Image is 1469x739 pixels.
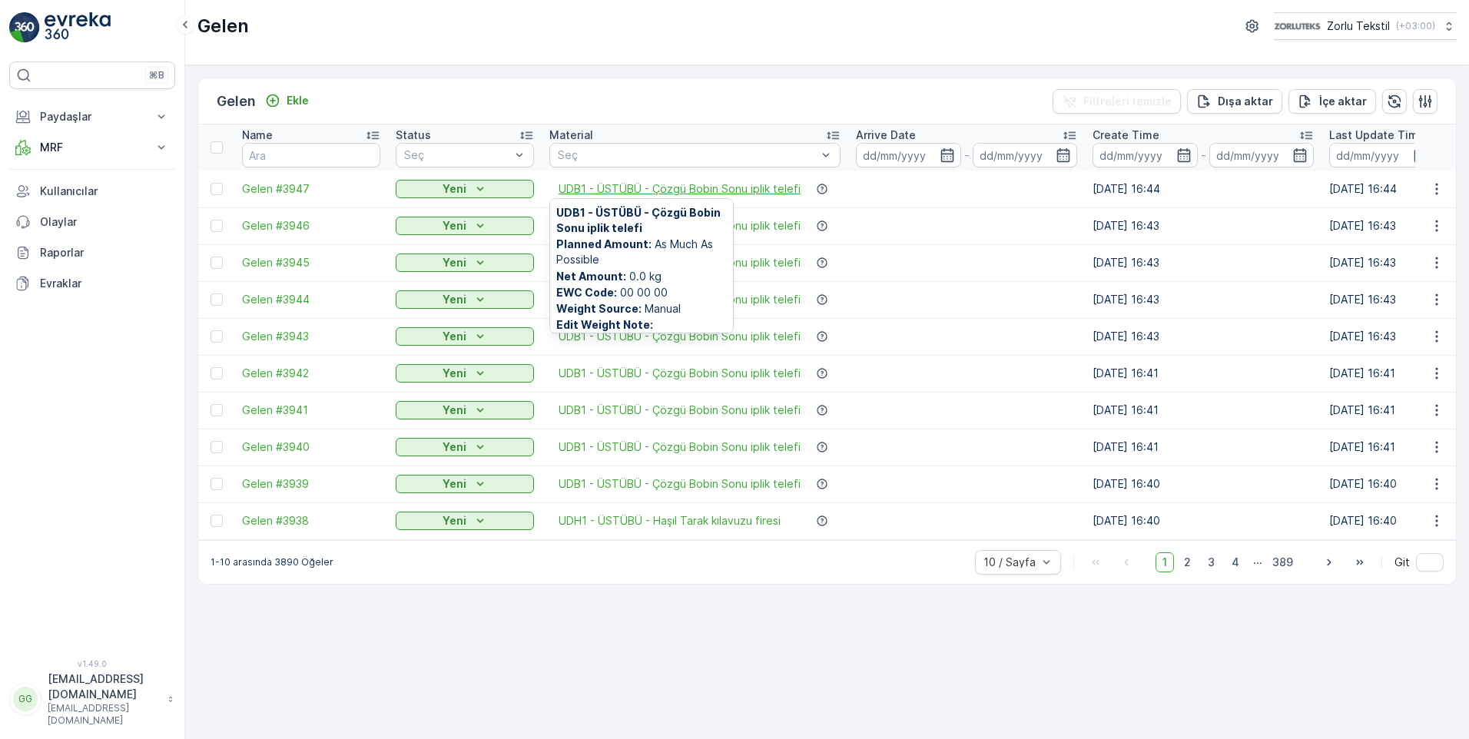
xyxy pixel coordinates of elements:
p: Raporlar [40,245,169,260]
input: dd/mm/yyyy [973,143,1078,167]
span: Gelen #3945 [242,255,380,270]
b: Weight Source : [556,302,642,315]
p: Yeni [443,403,466,418]
button: İçe aktar [1288,89,1376,114]
p: MRF [40,140,144,155]
span: 389 [1265,552,1300,572]
a: Gelen #3947 [242,181,380,197]
td: [DATE] 16:41 [1085,355,1321,392]
td: [DATE] 16:41 [1085,392,1321,429]
img: 6-1-9-3_wQBzyll.png [1274,18,1321,35]
p: ( +03:00 ) [1396,20,1435,32]
span: Git [1394,555,1410,570]
span: 1 [1156,552,1174,572]
span: v 1.49.0 [9,659,175,668]
a: Gelen #3943 [242,329,380,344]
span: Gelen #3942 [242,366,380,381]
a: Gelen #3940 [242,439,380,455]
p: [EMAIL_ADDRESS][DOMAIN_NAME] [48,702,160,727]
a: Gelen #3944 [242,292,380,307]
div: Toggle Row Selected [211,404,223,416]
td: [DATE] 16:41 [1085,429,1321,466]
a: Gelen #3941 [242,403,380,418]
input: dd/mm/yyyy [1209,143,1315,167]
div: Toggle Row Selected [211,220,223,232]
td: [DATE] 16:43 [1085,318,1321,355]
span: UDB1 - ÜSTÜBÜ - Çözgü Bobin Sonu iplik telefi [559,181,801,197]
div: Toggle Row Selected [211,293,223,306]
p: Seç [404,147,510,163]
p: Create Time [1093,128,1159,143]
td: [DATE] 16:43 [1085,281,1321,318]
p: Status [396,128,431,143]
p: İçe aktar [1319,94,1367,109]
p: Gelen [197,14,249,38]
button: Ekle [259,91,315,110]
a: Evraklar [9,268,175,299]
div: GG [13,687,38,711]
span: UDH1 - ÜSTÜBÜ - Haşıl Tarak kılavuzu firesi [559,513,781,529]
span: UDB1 - ÜSTÜBÜ - Çözgü Bobin Sonu iplik telefi [556,205,727,236]
button: Yeni [396,180,534,198]
p: Yeni [443,513,466,529]
td: [DATE] 16:44 [1085,171,1321,207]
p: Paydaşlar [40,109,144,124]
p: Evraklar [40,276,169,291]
p: Yeni [443,439,466,455]
button: Yeni [396,512,534,530]
a: Kullanıcılar [9,176,175,207]
p: Name [242,128,273,143]
div: Toggle Row Selected [211,478,223,490]
p: Material [549,128,593,143]
span: Manual [556,301,727,316]
button: Yeni [396,364,534,383]
p: Yeni [443,181,466,197]
a: Gelen #3939 [242,476,380,492]
button: GG[EMAIL_ADDRESS][DOMAIN_NAME][EMAIL_ADDRESS][DOMAIN_NAME] [9,671,175,727]
b: Net Amount : [556,270,626,283]
a: Gelen #3946 [242,218,380,234]
span: Gelen #3938 [242,513,380,529]
p: Arrive Date [856,128,916,143]
button: Dışa aktar [1187,89,1282,114]
a: Olaylar [9,207,175,237]
div: Toggle Row Selected [211,257,223,269]
button: Yeni [396,438,534,456]
span: 00 00 00 [556,285,727,300]
button: Zorlu Tekstil(+03:00) [1274,12,1457,40]
span: 2 [1177,552,1198,572]
button: Yeni [396,327,534,346]
input: Ara [242,143,380,167]
td: [DATE] 16:40 [1085,466,1321,502]
p: Yeni [443,329,466,344]
a: UDB1 - ÜSTÜBÜ - Çözgü Bobin Sonu iplik telefi [559,329,801,344]
p: Yeni [443,218,466,234]
span: UDB1 - ÜSTÜBÜ - Çözgü Bobin Sonu iplik telefi [559,403,801,418]
p: Last Update Time [1329,128,1425,143]
a: UDB1 - ÜSTÜBÜ - Çözgü Bobin Sonu iplik telefi [559,439,801,455]
p: 1-10 arasında 3890 Öğeler [211,556,333,568]
button: Yeni [396,475,534,493]
div: Toggle Row Selected [211,515,223,527]
input: dd/mm/yyyy [1329,143,1434,167]
p: ⌘B [149,69,164,81]
button: Yeni [396,401,534,419]
p: Olaylar [40,214,169,230]
p: Ekle [287,93,309,108]
b: Edit Weight Note : [556,318,653,331]
span: 0.0 kg [556,269,727,284]
p: Dışa aktar [1218,94,1273,109]
input: dd/mm/yyyy [1093,143,1198,167]
p: Kullanıcılar [40,184,169,199]
button: Yeni [396,254,534,272]
span: UDB1 - ÜSTÜBÜ - Çözgü Bobin Sonu iplik telefi [559,366,801,381]
p: Gelen [217,91,256,112]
